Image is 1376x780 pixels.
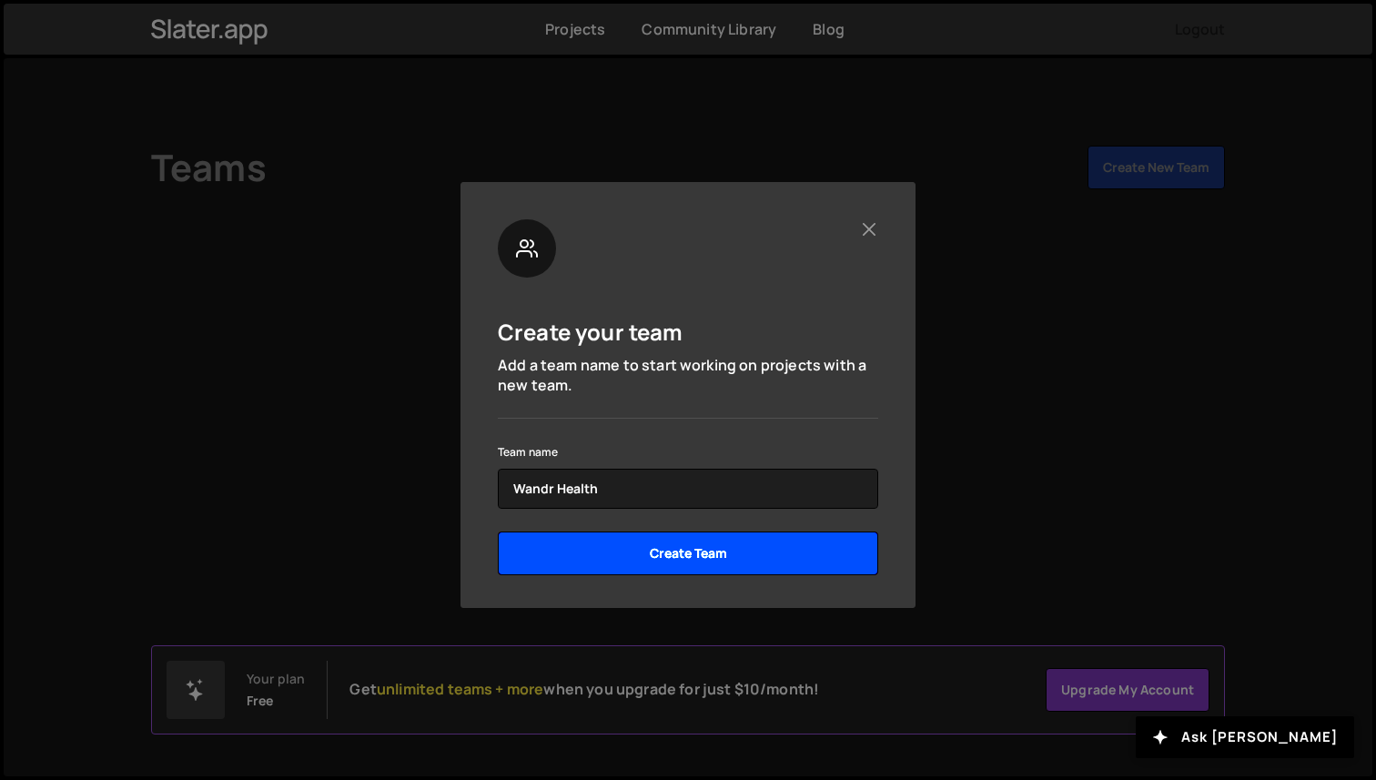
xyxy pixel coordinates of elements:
[1136,716,1354,758] button: Ask [PERSON_NAME]
[498,355,878,396] p: Add a team name to start working on projects with a new team.
[859,219,878,238] button: Close
[498,532,878,575] input: Create Team
[498,443,558,461] label: Team name
[498,318,683,346] h5: Create your team
[498,469,878,509] input: name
